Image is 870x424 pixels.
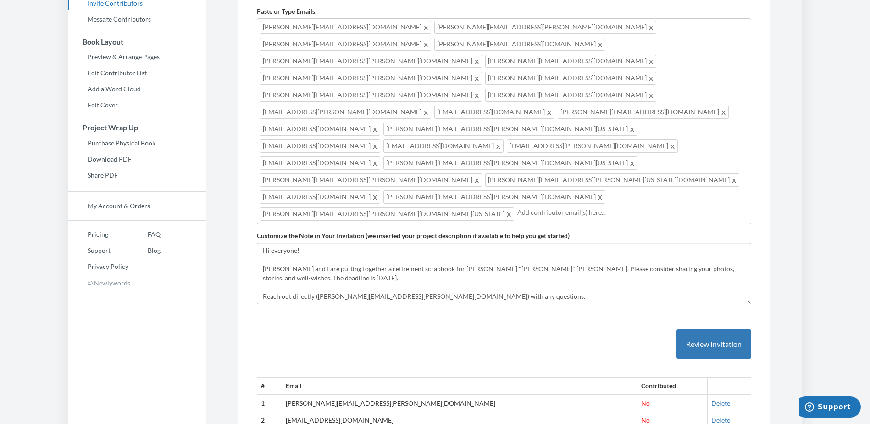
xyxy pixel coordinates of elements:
span: No [641,416,650,424]
span: [PERSON_NAME][EMAIL_ADDRESS][PERSON_NAME][US_STATE][DOMAIN_NAME] [485,173,739,187]
a: Add a Word Cloud [68,82,206,96]
span: [EMAIL_ADDRESS][PERSON_NAME][DOMAIN_NAME] [260,106,431,119]
a: Delete [711,399,730,407]
a: Download PDF [68,152,206,166]
span: [PERSON_NAME][EMAIL_ADDRESS][DOMAIN_NAME] [434,38,605,51]
span: [PERSON_NAME][EMAIL_ADDRESS][DOMAIN_NAME] [260,38,431,51]
input: Add contributor email(s) here... [517,207,748,218]
span: [EMAIL_ADDRESS][DOMAIN_NAME] [260,190,380,204]
th: Email [282,378,637,395]
a: Preview & Arrange Pages [68,50,206,64]
span: [PERSON_NAME][EMAIL_ADDRESS][PERSON_NAME][DOMAIN_NAME][US_STATE] [383,123,637,136]
span: [EMAIL_ADDRESS][DOMAIN_NAME] [260,156,380,170]
h3: Book Layout [69,38,206,46]
span: [PERSON_NAME][EMAIL_ADDRESS][PERSON_NAME][DOMAIN_NAME] [260,72,482,85]
th: # [257,378,282,395]
a: FAQ [128,228,161,241]
label: Paste or Type Emails: [257,7,317,16]
p: © Newlywords [68,276,206,290]
span: [PERSON_NAME][EMAIL_ADDRESS][PERSON_NAME][DOMAIN_NAME][US_STATE] [383,156,637,170]
button: Review Invitation [676,329,751,359]
span: [PERSON_NAME][EMAIL_ADDRESS][PERSON_NAME][DOMAIN_NAME] [260,55,482,68]
span: No [641,399,650,407]
label: Customize the Note in Your Invitation (we inserted your project description if available to help ... [257,231,570,240]
th: 1 [257,395,282,412]
a: Message Contributors [68,12,206,26]
a: Support [68,244,128,257]
span: [PERSON_NAME][EMAIL_ADDRESS][DOMAIN_NAME] [485,89,656,102]
span: [EMAIL_ADDRESS][PERSON_NAME][DOMAIN_NAME] [507,139,678,153]
a: Edit Cover [68,98,206,112]
span: [PERSON_NAME][EMAIL_ADDRESS][DOMAIN_NAME] [485,72,656,85]
iframe: Opens a widget where you can chat to one of our agents [799,396,861,419]
span: [EMAIL_ADDRESS][DOMAIN_NAME] [260,139,380,153]
span: [PERSON_NAME][EMAIL_ADDRESS][DOMAIN_NAME] [485,55,656,68]
span: [PERSON_NAME][EMAIL_ADDRESS][DOMAIN_NAME] [558,106,729,119]
a: Privacy Policy [68,260,128,273]
textarea: Hi everyone! [PERSON_NAME] and I are putting together a retirement scrapbook for [PERSON_NAME] "[... [257,243,751,304]
span: [PERSON_NAME][EMAIL_ADDRESS][PERSON_NAME][DOMAIN_NAME] [383,190,605,204]
a: Edit Contributor List [68,66,206,80]
span: [PERSON_NAME][EMAIL_ADDRESS][PERSON_NAME][DOMAIN_NAME][US_STATE] [260,207,514,221]
span: [EMAIL_ADDRESS][DOMAIN_NAME] [434,106,554,119]
a: My Account & Orders [68,199,206,213]
h3: Project Wrap Up [69,123,206,132]
span: [EMAIL_ADDRESS][DOMAIN_NAME] [383,139,504,153]
td: [PERSON_NAME][EMAIL_ADDRESS][PERSON_NAME][DOMAIN_NAME] [282,395,637,412]
span: [EMAIL_ADDRESS][DOMAIN_NAME] [260,123,380,136]
span: [PERSON_NAME][EMAIL_ADDRESS][DOMAIN_NAME] [260,21,431,34]
th: Contributed [637,378,707,395]
span: [PERSON_NAME][EMAIL_ADDRESS][PERSON_NAME][DOMAIN_NAME] [434,21,656,34]
span: [PERSON_NAME][EMAIL_ADDRESS][PERSON_NAME][DOMAIN_NAME] [260,173,482,187]
a: Share PDF [68,168,206,182]
a: Purchase Physical Book [68,136,206,150]
a: Blog [128,244,161,257]
span: [PERSON_NAME][EMAIL_ADDRESS][PERSON_NAME][DOMAIN_NAME] [260,89,482,102]
a: Pricing [68,228,128,241]
a: Delete [711,416,730,424]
